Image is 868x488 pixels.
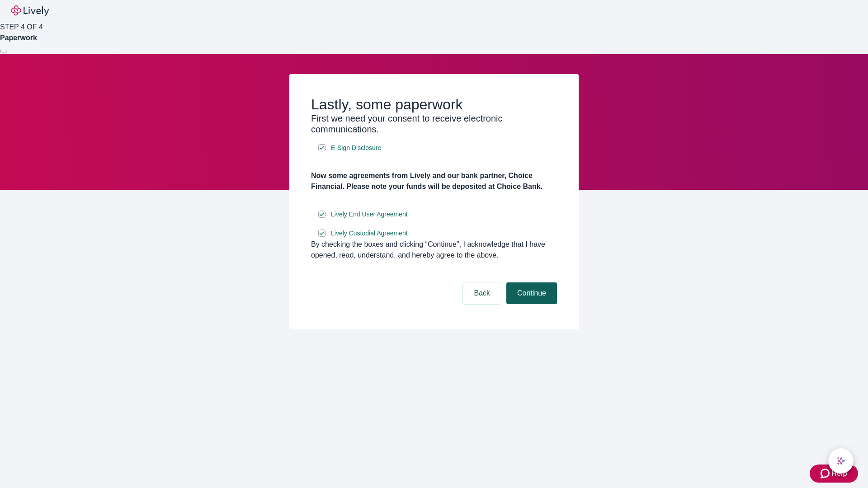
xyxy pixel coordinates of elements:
[828,448,854,474] button: chat
[506,282,557,304] button: Continue
[331,210,408,219] span: Lively End User Agreement
[810,465,858,483] button: Zendesk support iconHelp
[463,282,501,304] button: Back
[329,228,410,239] a: e-sign disclosure document
[331,143,381,153] span: E-Sign Disclosure
[311,170,557,192] h4: Now some agreements from Lively and our bank partner, Choice Financial. Please note your funds wi...
[329,209,410,220] a: e-sign disclosure document
[821,468,831,479] svg: Zendesk support icon
[311,113,557,135] h3: First we need your consent to receive electronic communications.
[11,5,49,16] img: Lively
[836,456,845,465] svg: Lively AI Assistant
[831,468,847,479] span: Help
[331,229,408,238] span: Lively Custodial Agreement
[311,96,557,113] h2: Lastly, some paperwork
[311,239,557,261] div: By checking the boxes and clicking “Continue", I acknowledge that I have opened, read, understand...
[329,142,383,154] a: e-sign disclosure document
